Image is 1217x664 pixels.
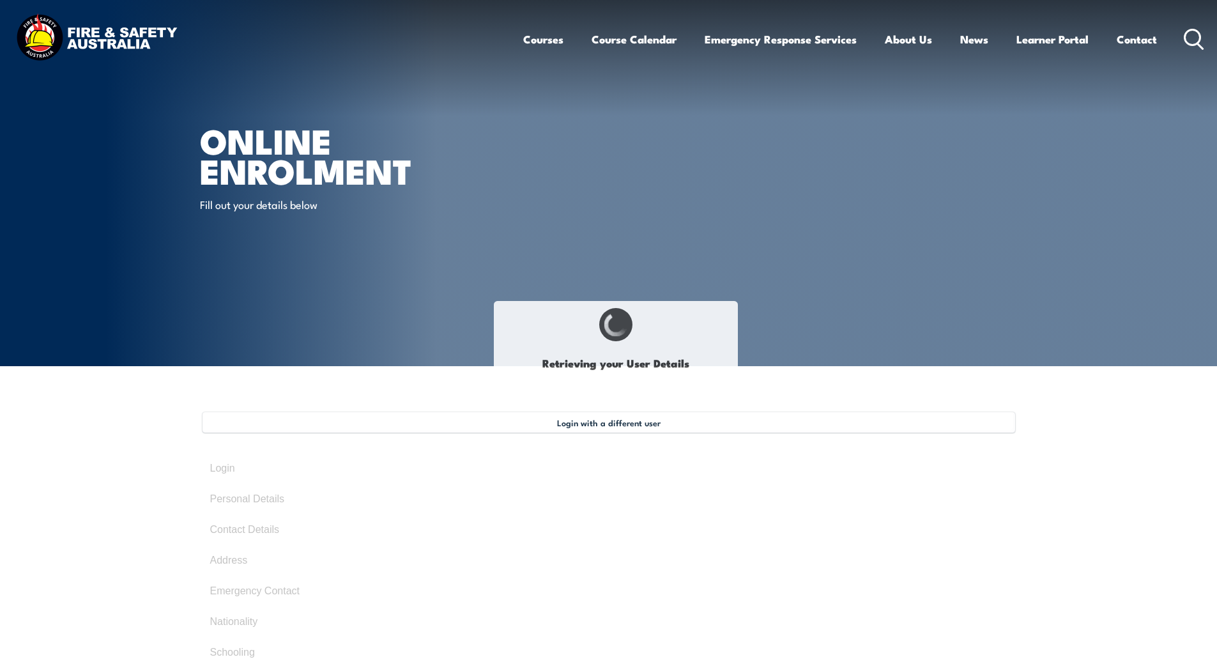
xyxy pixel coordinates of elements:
[592,22,677,56] a: Course Calendar
[1016,22,1089,56] a: Learner Portal
[1117,22,1157,56] a: Contact
[501,348,731,378] h1: Retrieving your User Details
[523,22,563,56] a: Courses
[885,22,932,56] a: About Us
[200,125,516,185] h1: Online Enrolment
[705,22,857,56] a: Emergency Response Services
[960,22,988,56] a: News
[200,197,433,212] p: Fill out your details below
[557,417,661,428] span: Login with a different user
